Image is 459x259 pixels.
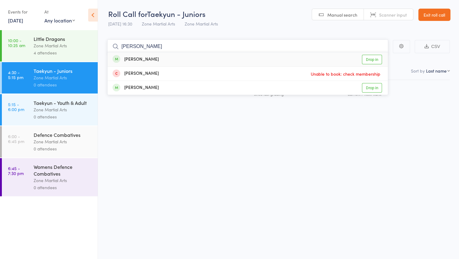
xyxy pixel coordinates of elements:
div: Current / Next Rank [347,92,447,96]
a: 6:00 -6:45 pmDefence CombativesZone Martial Arts0 attendees [2,126,98,157]
time: 5:15 - 6:00 pm [8,102,24,112]
time: 6:45 - 7:30 pm [8,166,24,176]
div: Taekyun - Juniors [34,67,92,74]
div: Defence Combatives [34,131,92,138]
div: Zone Martial Arts [34,42,92,49]
a: Drop in [362,83,382,93]
div: Zone Martial Arts [34,106,92,113]
div: 0 attendees [34,113,92,120]
time: 4:30 - 5:15 pm [8,70,23,80]
div: Womens Defence Combatives [34,163,92,177]
div: [PERSON_NAME] [113,56,159,63]
span: Taekyun - Juniors [147,9,206,19]
div: [PERSON_NAME] [113,70,159,77]
input: Search by name [107,39,388,54]
span: [DATE] 16:30 [108,21,132,27]
a: 4:30 -5:15 pmTaekyun - JuniorsZone Martial Arts0 attendees [2,62,98,94]
div: Zone Martial Arts [34,74,92,81]
span: Roll Call for [108,9,147,19]
a: Drop in [362,55,382,64]
a: 10:00 -10:25 amLittle DragonsZone Martial Arts4 attendees [2,30,98,62]
div: Events for [8,7,38,17]
span: Zone Martial Arts [185,21,218,27]
div: At [44,7,75,17]
div: 0 attendees [34,145,92,152]
a: Exit roll call [418,9,450,21]
a: 6:45 -7:30 pmWomens Defence CombativesZone Martial Arts0 attendees [2,158,98,196]
time: 10:00 - 10:25 am [8,38,25,48]
div: Zone Martial Arts [34,177,92,184]
div: Style [345,83,450,99]
span: Zone Martial Arts [142,21,175,27]
a: [DATE] [8,17,23,24]
div: 0 attendees [34,184,92,191]
span: Manual search [327,12,357,18]
div: since last grading [254,92,342,96]
div: 0 attendees [34,81,92,88]
div: Zone Martial Arts [34,138,92,145]
div: Little Dragons [34,35,92,42]
div: 4 attendees [34,49,92,56]
div: Last name [426,68,447,74]
div: Any location [44,17,75,24]
a: 5:15 -6:00 pmTaekyun - Youth & AdultZone Martial Arts0 attendees [2,94,98,126]
div: [PERSON_NAME] [113,84,159,91]
span: Scanner input [379,12,407,18]
time: 6:00 - 6:45 pm [8,134,24,144]
button: CSV [415,40,450,53]
label: Sort by [411,68,425,74]
span: Unable to book: check membership [309,69,382,78]
div: Taekyun - Youth & Adult [34,99,92,106]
